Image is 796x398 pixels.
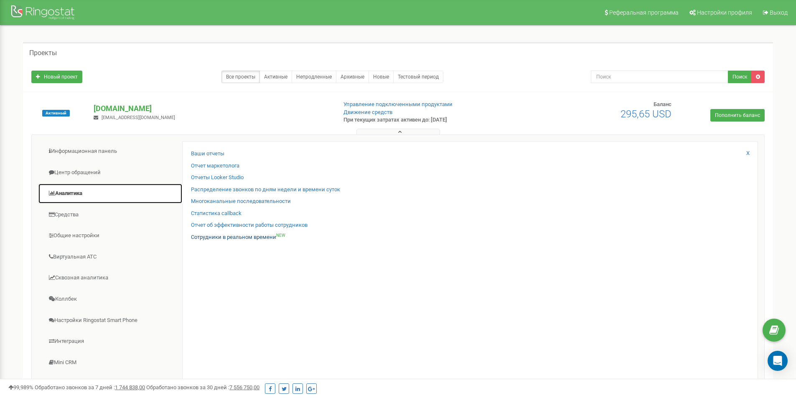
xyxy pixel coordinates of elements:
a: Архивные [336,71,369,83]
p: При текущих затратах активен до: [DATE] [343,116,517,124]
a: Виртуальная АТС [38,247,183,267]
span: Реферальная программа [609,9,679,16]
a: Отчет об эффективности работы сотрудников [191,221,308,229]
a: Коллтрекинг [38,373,183,394]
input: Поиск [591,71,728,83]
sup: NEW [276,233,285,238]
div: Open Intercom Messenger [768,351,788,371]
a: Статистика callback [191,210,242,218]
a: Отчет маркетолога [191,162,239,170]
a: Пополнить баланс [710,109,765,122]
a: Тестовый период [393,71,443,83]
a: Движение средств [343,109,392,115]
a: Информационная панель [38,141,183,162]
a: Аналитика [38,183,183,204]
h5: Проекты [29,49,57,57]
a: Многоканальные последовательности [191,198,291,205]
span: Настройки профиля [697,9,752,16]
u: 1 744 838,00 [115,384,145,390]
p: [DOMAIN_NAME] [94,103,330,114]
a: Все проекты [221,71,260,83]
a: Управление подключенными продуктами [343,101,453,107]
a: Средства [38,205,183,225]
span: Обработано звонков за 30 дней : [146,384,259,390]
a: Интеграция [38,331,183,352]
a: Ваши отчеты [191,150,224,158]
a: Настройки Ringostat Smart Phone [38,310,183,331]
a: X [746,150,750,157]
a: Сотрудники в реальном времениNEW [191,233,285,241]
a: Отчеты Looker Studio [191,174,244,182]
span: Обработано звонков за 7 дней : [35,384,145,390]
a: Сквозная аналитика [38,268,183,288]
a: Новый проект [31,71,82,83]
button: Поиск [728,71,752,83]
span: 99,989% [8,384,33,390]
a: Mini CRM [38,352,183,373]
span: Активный [42,110,70,117]
a: Коллбек [38,289,183,309]
a: Непродленные [292,71,336,83]
span: Баланс [654,101,671,107]
a: Центр обращений [38,162,183,183]
span: [EMAIL_ADDRESS][DOMAIN_NAME] [102,115,175,120]
span: 295,65 USD [621,108,671,120]
a: Распределение звонков по дням недели и времени суток [191,186,340,194]
span: Выход [770,9,788,16]
a: Активные [259,71,292,83]
a: Новые [369,71,394,83]
a: Общие настройки [38,226,183,246]
u: 7 556 750,00 [229,384,259,390]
